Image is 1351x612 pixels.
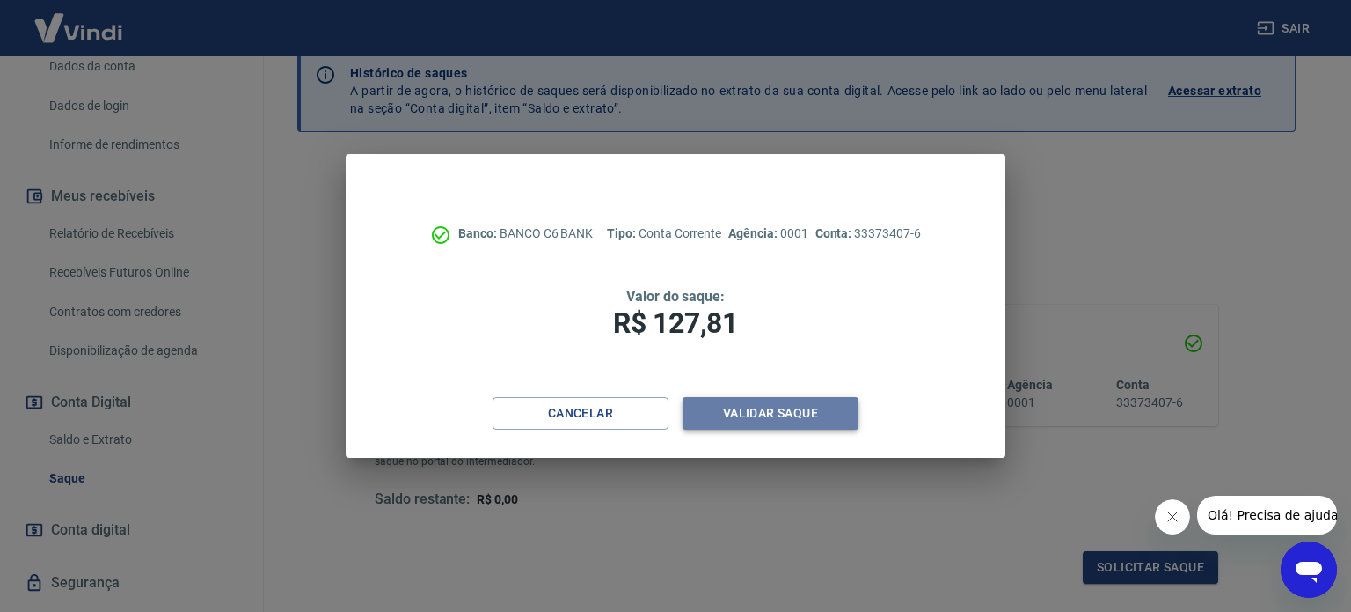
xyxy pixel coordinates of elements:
span: Olá! Precisa de ajuda? [11,12,148,26]
span: Tipo: [607,226,639,240]
iframe: Botão para abrir a janela de mensagens [1281,542,1337,598]
p: BANCO C6 BANK [458,225,593,243]
iframe: Fechar mensagem [1155,499,1190,535]
span: Agência: [728,226,780,240]
p: 0001 [728,225,807,243]
iframe: Mensagem da empresa [1197,496,1337,535]
button: Cancelar [493,397,668,430]
span: Conta: [815,226,855,240]
p: Conta Corrente [607,225,721,243]
button: Validar saque [683,397,858,430]
span: Valor do saque: [626,288,725,305]
span: Banco: [458,226,500,240]
p: 33373407-6 [815,225,921,243]
span: R$ 127,81 [613,306,738,340]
